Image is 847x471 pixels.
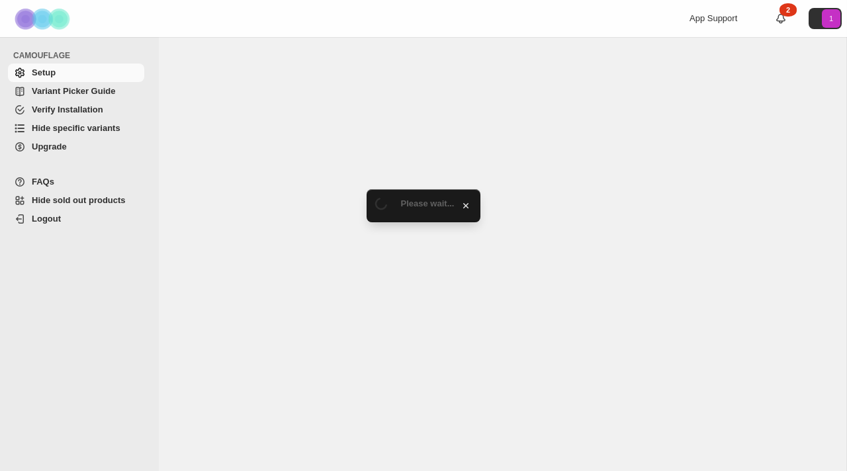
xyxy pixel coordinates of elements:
[809,8,842,29] button: Avatar with initials 1
[32,214,61,224] span: Logout
[32,195,126,205] span: Hide sold out products
[8,119,144,138] a: Hide specific variants
[8,191,144,210] a: Hide sold out products
[32,142,67,151] span: Upgrade
[8,64,144,82] a: Setup
[32,123,120,133] span: Hide specific variants
[8,173,144,191] a: FAQs
[401,198,455,208] span: Please wait...
[822,9,840,28] span: Avatar with initials 1
[8,138,144,156] a: Upgrade
[780,3,797,17] div: 2
[11,1,77,37] img: Camouflage
[8,82,144,101] a: Variant Picker Guide
[32,86,115,96] span: Variant Picker Guide
[32,105,103,114] span: Verify Installation
[32,67,56,77] span: Setup
[8,210,144,228] a: Logout
[774,12,787,25] a: 2
[690,13,737,23] span: App Support
[32,177,54,187] span: FAQs
[829,15,833,22] text: 1
[8,101,144,119] a: Verify Installation
[13,50,150,61] span: CAMOUFLAGE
